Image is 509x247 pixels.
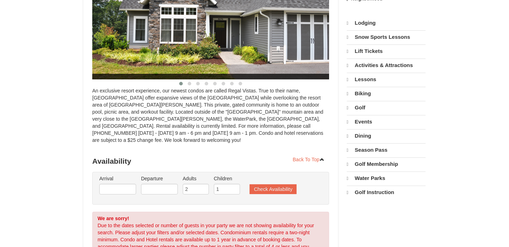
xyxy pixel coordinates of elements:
[347,129,426,143] a: Dining
[347,73,426,86] a: Lessons
[347,101,426,114] a: Golf
[98,216,129,221] strong: We are sorry!
[288,154,329,165] a: Back To Top
[250,184,297,194] button: Check Availability
[347,44,426,58] a: Lift Tickets
[214,175,240,182] label: Children
[99,175,136,182] label: Arrival
[92,154,329,168] h3: Availability
[347,115,426,128] a: Events
[141,175,178,182] label: Departure
[347,59,426,72] a: Activities & Attractions
[347,30,426,44] a: Snow Sports Lessons
[92,87,329,151] div: An exclusive resort experience, our newest condos are called Regal Vistas. True to their name, [G...
[347,17,426,30] a: Lodging
[347,87,426,100] a: Biking
[347,171,426,185] a: Water Parks
[183,175,209,182] label: Adults
[347,186,426,199] a: Golf Instruction
[347,157,426,171] a: Golf Membership
[347,143,426,157] a: Season Pass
